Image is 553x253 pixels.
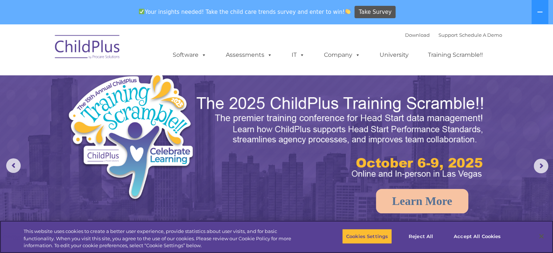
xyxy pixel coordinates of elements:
a: Take Survey [354,6,396,19]
button: Accept All Cookies [450,229,505,244]
a: Learn More [376,189,468,213]
a: IT [284,48,312,62]
button: Cookies Settings [342,229,392,244]
a: Schedule A Demo [459,32,502,38]
button: Reject All [398,229,444,244]
a: Company [317,48,368,62]
div: This website uses cookies to create a better user experience, provide statistics about user visit... [24,228,304,249]
a: Software [165,48,214,62]
img: ChildPlus by Procare Solutions [51,30,124,66]
a: Download [405,32,430,38]
img: 👏 [345,9,350,14]
a: Assessments [219,48,280,62]
a: Support [438,32,458,38]
a: Training Scramble!! [421,48,490,62]
font: | [405,32,502,38]
img: ✅ [139,9,144,14]
button: Close [533,228,549,244]
span: Take Survey [359,6,392,19]
a: University [372,48,416,62]
span: Your insights needed! Take the child care trends survey and enter to win! [136,5,354,19]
